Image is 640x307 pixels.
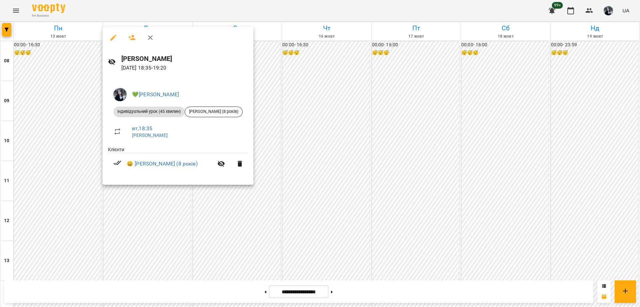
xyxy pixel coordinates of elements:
[127,160,198,168] a: 😀 [PERSON_NAME] (8 років)
[185,109,242,115] span: [PERSON_NAME] (8 років)
[113,159,121,167] svg: Візит сплачено
[113,88,127,101] img: 91885ff653e4a9d6131c60c331ff4ae6.jpeg
[113,109,185,115] span: Індивідуальний урок (45 хвилин)
[132,133,168,138] a: [PERSON_NAME]
[121,54,248,64] h6: [PERSON_NAME]
[185,107,243,117] div: [PERSON_NAME] (8 років)
[121,64,248,72] p: [DATE] 18:35 - 19:20
[132,91,179,98] a: 💚[PERSON_NAME]
[108,146,248,177] ul: Клієнти
[132,125,152,132] a: вт , 18:35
